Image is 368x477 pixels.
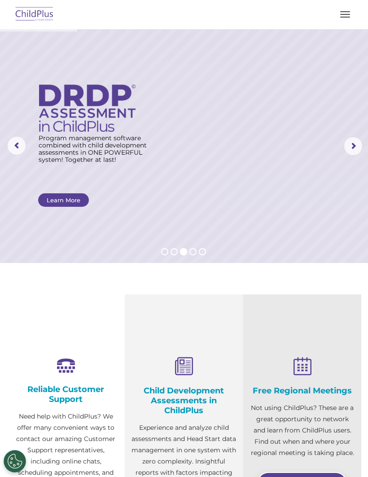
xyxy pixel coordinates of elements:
h4: Child Development Assessments in ChildPlus [131,386,236,415]
a: Learn More [38,193,89,207]
h4: Free Regional Meetings [250,386,355,396]
rs-layer: Program management software combined with child development assessments in ONE POWERFUL system! T... [39,134,156,163]
img: ChildPlus by Procare Solutions [13,4,56,25]
img: DRDP Assessment in ChildPlus [39,85,136,132]
h4: Reliable Customer Support [13,384,118,404]
p: Not using ChildPlus? These are a great opportunity to network and learn from ChildPlus users. Fin... [250,402,355,459]
button: Cookies Settings [4,450,26,473]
